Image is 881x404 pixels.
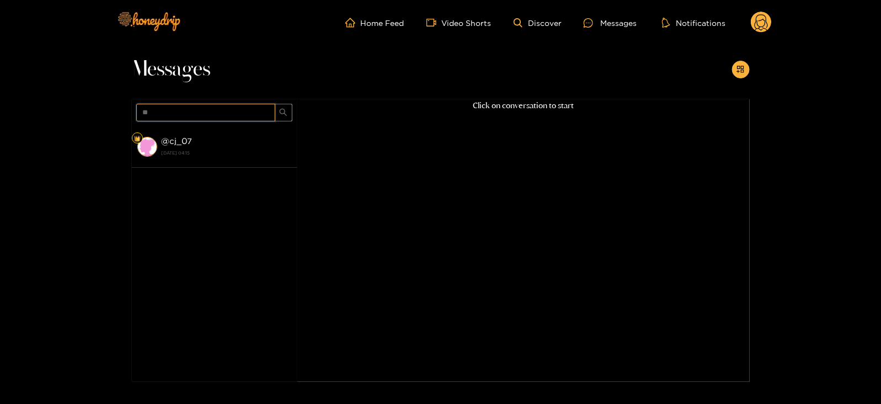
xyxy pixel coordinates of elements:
span: video-camera [426,18,442,28]
button: search [275,104,292,121]
a: Home Feed [345,18,404,28]
span: Messages [132,56,211,83]
span: home [345,18,361,28]
div: Messages [584,17,637,29]
strong: [DATE] 04:15 [162,148,292,158]
img: Fan Level [134,135,141,142]
span: appstore-add [736,65,745,75]
button: appstore-add [732,61,750,78]
p: Click on conversation to start [297,99,750,112]
a: Video Shorts [426,18,492,28]
strong: @ cj_07 [162,136,193,146]
a: Discover [514,18,562,28]
span: search [279,108,287,118]
button: Notifications [659,17,729,28]
img: conversation [137,137,157,157]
